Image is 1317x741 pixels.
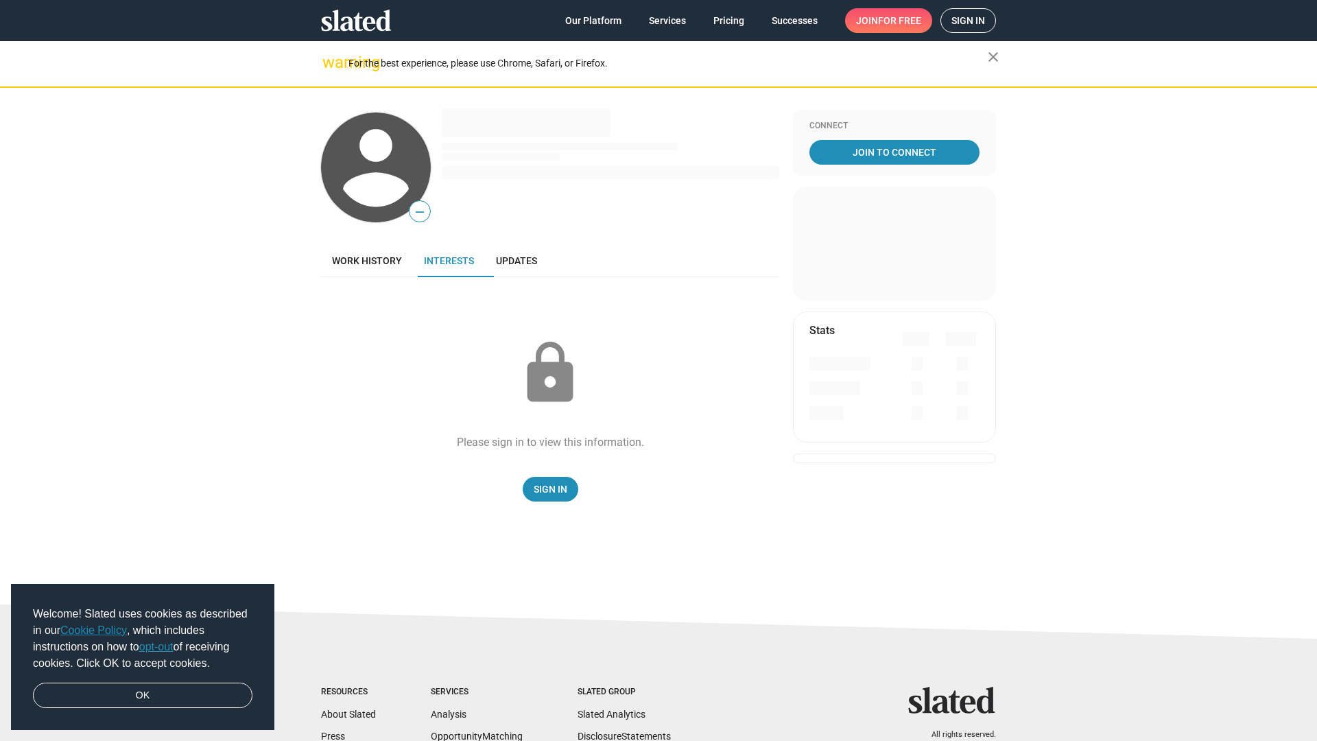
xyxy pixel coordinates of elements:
a: Pricing [702,8,755,33]
div: Connect [809,121,980,132]
span: Join To Connect [812,140,977,165]
span: — [410,203,430,221]
a: Interests [413,244,485,277]
span: Successes [772,8,818,33]
div: Slated Group [578,687,671,698]
a: Our Platform [554,8,632,33]
span: Updates [496,255,537,266]
span: for free [878,8,921,33]
span: Sign in [951,9,985,32]
a: Analysis [431,709,466,720]
span: Welcome! Slated uses cookies as described in our , which includes instructions on how to of recei... [33,606,252,672]
div: For the best experience, please use Chrome, Safari, or Firefox. [348,54,988,73]
a: Join To Connect [809,140,980,165]
a: Updates [485,244,548,277]
span: Pricing [713,8,744,33]
a: Work history [321,244,413,277]
div: cookieconsent [11,584,274,731]
a: Joinfor free [845,8,932,33]
a: About Slated [321,709,376,720]
mat-icon: warning [322,54,339,71]
span: Interests [424,255,474,266]
mat-card-title: Stats [809,323,835,338]
a: Successes [761,8,829,33]
mat-icon: lock [516,339,584,408]
a: Services [638,8,697,33]
span: Work history [332,255,402,266]
mat-icon: close [985,49,1001,65]
div: Please sign in to view this information. [457,435,644,449]
span: Sign In [534,477,567,502]
span: Our Platform [565,8,621,33]
a: Sign In [523,477,578,502]
span: Services [649,8,686,33]
a: Cookie Policy [60,624,127,636]
a: Sign in [940,8,996,33]
div: Resources [321,687,376,698]
a: opt-out [139,641,174,652]
span: Join [856,8,921,33]
a: Slated Analytics [578,709,645,720]
a: dismiss cookie message [33,683,252,709]
div: Services [431,687,523,698]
